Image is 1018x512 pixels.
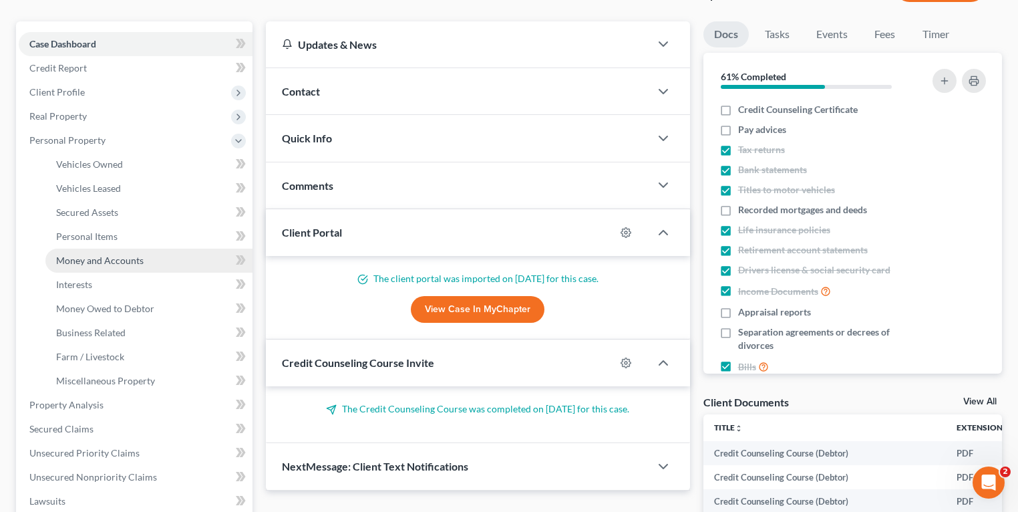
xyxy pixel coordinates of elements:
[738,263,890,277] span: Drivers license & social security card
[957,422,1011,432] a: Extensionunfold_more
[45,225,252,249] a: Personal Items
[19,32,252,56] a: Case Dashboard
[45,321,252,345] a: Business Related
[45,176,252,201] a: Vehicles Leased
[29,495,65,507] span: Lawsuits
[282,85,320,98] span: Contact
[29,134,106,146] span: Personal Property
[1000,467,1011,477] span: 2
[19,417,252,441] a: Secured Claims
[56,279,92,290] span: Interests
[29,471,157,483] span: Unsecured Nonpriority Claims
[738,223,830,237] span: Life insurance policies
[45,152,252,176] a: Vehicles Owned
[45,297,252,321] a: Money Owed to Debtor
[282,179,333,192] span: Comments
[738,243,868,257] span: Retirement account statements
[714,422,743,432] a: Titleunfold_more
[29,62,87,74] span: Credit Report
[45,249,252,273] a: Money and Accounts
[411,296,544,323] a: View Case in MyChapter
[45,345,252,369] a: Farm / Livestock
[864,21,906,47] a: Fees
[282,272,674,285] p: The client portal was imported on [DATE] for this case.
[56,182,121,194] span: Vehicles Leased
[963,397,997,406] a: View All
[282,132,332,144] span: Quick Info
[282,460,468,473] span: NextMessage: Client Text Notifications
[738,326,916,352] span: Separation agreements or decrees of divorces
[703,441,946,465] td: Credit Counseling Course (Debtor)
[45,273,252,297] a: Interests
[282,226,342,239] span: Client Portal
[738,103,858,116] span: Credit Counseling Certificate
[738,163,807,176] span: Bank statements
[912,21,960,47] a: Timer
[19,441,252,465] a: Unsecured Priority Claims
[29,399,104,410] span: Property Analysis
[45,369,252,393] a: Miscellaneous Property
[56,351,124,362] span: Farm / Livestock
[754,21,800,47] a: Tasks
[56,158,123,170] span: Vehicles Owned
[56,231,118,242] span: Personal Items
[738,360,756,374] span: Bills
[282,37,634,51] div: Updates & News
[738,285,818,298] span: Income Documents
[973,467,1005,499] iframe: Intercom live chat
[19,393,252,417] a: Property Analysis
[735,424,743,432] i: unfold_more
[738,143,785,156] span: Tax returns
[56,327,126,338] span: Business Related
[29,423,94,434] span: Secured Claims
[738,305,811,319] span: Appraisal reports
[56,375,155,386] span: Miscellaneous Property
[45,201,252,225] a: Secured Assets
[806,21,858,47] a: Events
[29,110,87,122] span: Real Property
[29,447,140,459] span: Unsecured Priority Claims
[703,21,749,47] a: Docs
[282,356,434,369] span: Credit Counseling Course Invite
[29,38,96,49] span: Case Dashboard
[738,123,786,136] span: Pay advices
[738,183,835,197] span: Titles to motor vehicles
[56,303,154,314] span: Money Owed to Debtor
[282,402,674,416] p: The Credit Counseling Course was completed on [DATE] for this case.
[56,255,144,266] span: Money and Accounts
[19,56,252,80] a: Credit Report
[56,207,118,218] span: Secured Assets
[721,71,786,82] strong: 61% Completed
[19,465,252,489] a: Unsecured Nonpriority Claims
[29,86,85,98] span: Client Profile
[738,203,867,217] span: Recorded mortgages and deeds
[703,395,789,409] div: Client Documents
[703,465,946,489] td: Credit Counseling Course (Debtor)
